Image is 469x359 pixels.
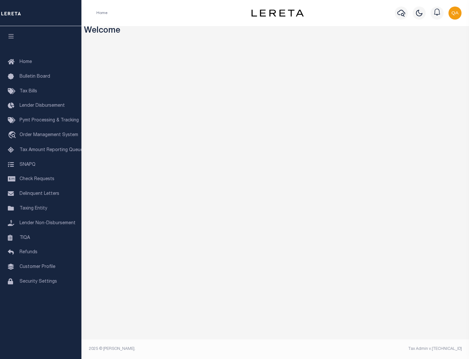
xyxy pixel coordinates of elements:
li: Home [96,10,107,16]
span: Delinquent Letters [20,192,59,196]
i: travel_explore [8,131,18,140]
div: 2025 © [PERSON_NAME]. [84,346,276,352]
span: SNAPQ [20,162,36,167]
span: Tax Bills [20,89,37,94]
span: Pymt Processing & Tracking [20,118,79,123]
img: svg+xml;base64,PHN2ZyB4bWxucz0iaHR0cDovL3d3dy53My5vcmcvMjAwMC9zdmciIHBvaW50ZXItZXZlbnRzPSJub25lIi... [448,7,462,20]
span: Home [20,60,32,64]
span: Refunds [20,250,37,255]
span: TIQA [20,235,30,240]
span: Security Settings [20,279,57,284]
span: Lender Disbursement [20,103,65,108]
span: Check Requests [20,177,54,181]
span: Bulletin Board [20,74,50,79]
span: Lender Non-Disbursement [20,221,76,226]
span: Customer Profile [20,265,55,269]
span: Taxing Entity [20,206,47,211]
img: logo-dark.svg [251,9,304,17]
span: Tax Amount Reporting Queue [20,148,83,152]
span: Order Management System [20,133,78,137]
h3: Welcome [84,26,467,36]
div: Tax Admin v.[TECHNICAL_ID] [280,346,462,352]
